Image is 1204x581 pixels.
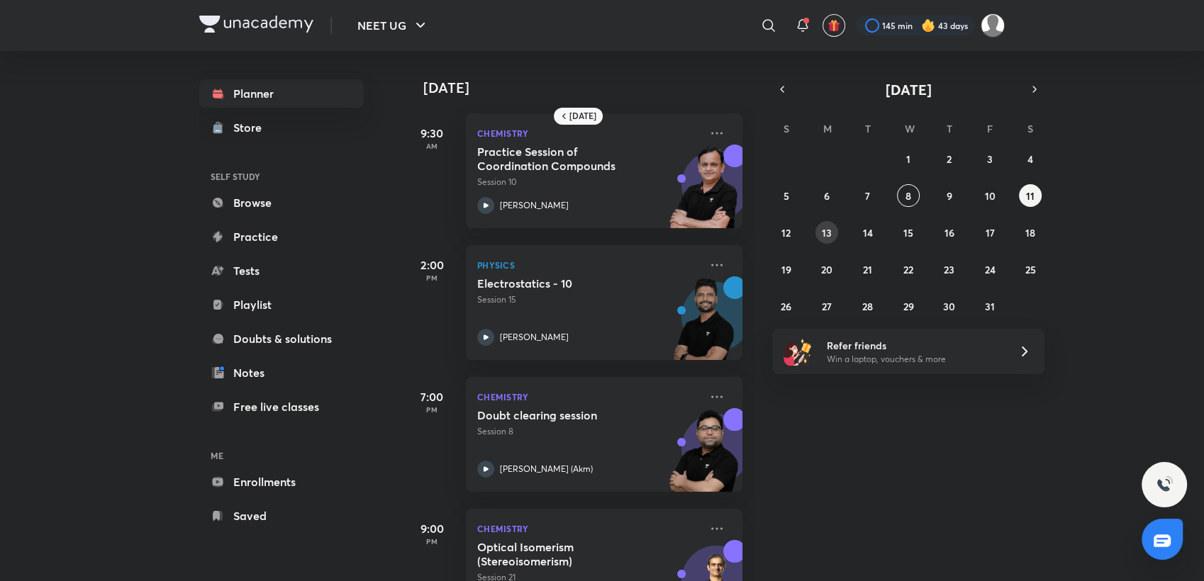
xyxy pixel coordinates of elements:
abbr: October 4, 2025 [1027,152,1033,166]
abbr: Saturday [1027,122,1033,135]
button: October 29, 2025 [897,295,920,317]
img: Payal [981,13,1005,38]
button: October 1, 2025 [897,147,920,170]
button: October 18, 2025 [1019,221,1042,244]
a: Tests [199,256,364,285]
abbr: Monday [823,122,832,135]
h6: [DATE] [569,111,596,122]
button: October 8, 2025 [897,184,920,207]
span: [DATE] [886,80,932,99]
button: October 14, 2025 [857,221,879,244]
abbr: October 20, 2025 [821,263,832,276]
button: [DATE] [792,79,1025,99]
p: Session 8 [477,425,700,438]
a: Enrollments [199,468,364,496]
button: October 22, 2025 [897,258,920,281]
abbr: Wednesday [905,122,915,135]
abbr: October 21, 2025 [863,263,872,276]
button: October 4, 2025 [1019,147,1042,170]
h6: SELF STUDY [199,164,364,188]
h5: 9:00 [403,520,460,537]
button: October 25, 2025 [1019,258,1042,281]
h4: [DATE] [423,79,757,96]
h5: 9:30 [403,125,460,142]
p: [PERSON_NAME] (Akm) [500,463,593,475]
p: [PERSON_NAME] [500,331,569,344]
p: PM [403,537,460,546]
h5: 7:00 [403,388,460,405]
p: Chemistry [477,388,700,405]
button: NEET UG [349,11,437,40]
img: avatar [827,19,840,32]
p: [PERSON_NAME] [500,199,569,212]
p: AM [403,142,460,150]
abbr: October 16, 2025 [944,226,954,239]
img: ttu [1156,476,1173,493]
h5: Electrostatics - 10 [477,276,654,290]
abbr: October 25, 2025 [1025,263,1036,276]
abbr: October 30, 2025 [943,300,955,313]
button: October 10, 2025 [979,184,1001,207]
button: October 20, 2025 [815,258,838,281]
button: October 26, 2025 [775,295,798,317]
button: October 19, 2025 [775,258,798,281]
abbr: October 8, 2025 [905,189,911,203]
abbr: October 14, 2025 [863,226,873,239]
img: unacademy [664,276,742,374]
a: Practice [199,222,364,251]
abbr: October 19, 2025 [781,263,791,276]
button: October 13, 2025 [815,221,838,244]
button: October 12, 2025 [775,221,798,244]
abbr: October 11, 2025 [1026,189,1035,203]
button: October 28, 2025 [857,295,879,317]
abbr: October 9, 2025 [946,189,952,203]
abbr: October 12, 2025 [781,226,791,239]
a: Free live classes [199,393,364,421]
a: Browse [199,188,364,217]
button: October 15, 2025 [897,221,920,244]
abbr: October 22, 2025 [903,263,913,276]
a: Company Logo [199,16,313,36]
a: Store [199,113,364,142]
a: Doubts & solutions [199,325,364,353]
img: streak [921,18,935,33]
button: October 5, 2025 [775,184,798,207]
img: unacademy [664,145,742,242]
button: October 3, 2025 [979,147,1001,170]
abbr: October 24, 2025 [984,263,995,276]
abbr: October 1, 2025 [906,152,910,166]
button: October 27, 2025 [815,295,838,317]
img: Company Logo [199,16,313,33]
h6: Refer friends [827,338,1001,353]
p: Session 15 [477,293,700,306]
p: PM [403,405,460,414]
button: October 30, 2025 [937,295,960,317]
p: Chemistry [477,520,700,537]
a: Planner [199,79,364,108]
abbr: October 7, 2025 [865,189,870,203]
p: PM [403,273,460,282]
h5: Optical Isomerism (Stereoisomerism) [477,540,654,568]
img: unacademy [664,408,742,506]
h5: Practice Session of Coordination Compounds [477,145,654,173]
abbr: October 13, 2025 [822,226,832,239]
button: October 31, 2025 [979,295,1001,317]
button: October 17, 2025 [979,221,1001,244]
abbr: October 5, 2025 [784,189,789,203]
a: Playlist [199,290,364,319]
p: Chemistry [477,125,700,142]
a: Saved [199,502,364,530]
button: October 16, 2025 [937,221,960,244]
button: October 21, 2025 [857,258,879,281]
abbr: Thursday [946,122,952,135]
h5: 2:00 [403,256,460,273]
img: referral [784,337,812,366]
abbr: Friday [987,122,993,135]
a: Notes [199,359,364,387]
h5: Doubt clearing session [477,408,654,422]
button: October 7, 2025 [857,184,879,207]
abbr: October 17, 2025 [985,226,994,239]
div: Store [233,119,270,136]
abbr: October 28, 2025 [862,300,873,313]
abbr: October 2, 2025 [947,152,952,166]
